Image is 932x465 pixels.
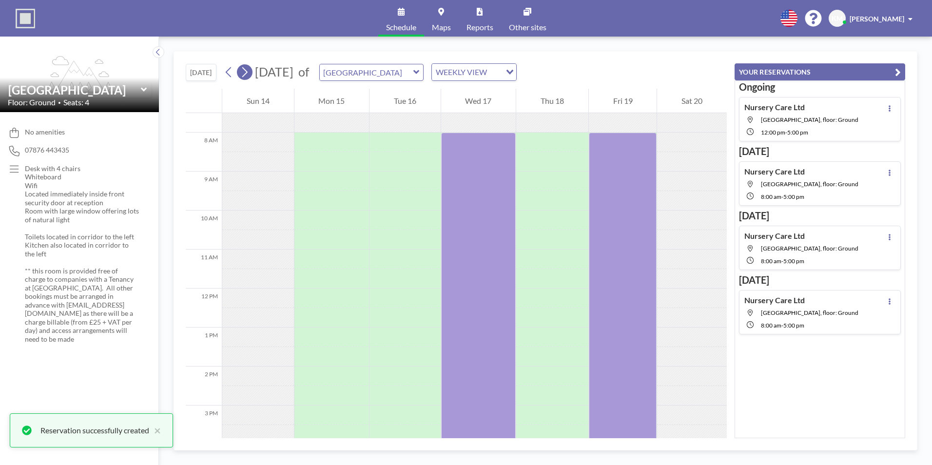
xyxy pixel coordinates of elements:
[25,173,139,181] p: Whiteboard
[63,97,89,107] span: Seats: 4
[186,250,222,289] div: 11 AM
[186,289,222,328] div: 12 PM
[761,322,781,329] span: 8:00 AM
[8,97,56,107] span: Floor: Ground
[222,89,294,113] div: Sun 14
[761,193,781,200] span: 8:00 AM
[386,23,416,31] span: Schedule
[8,83,141,97] input: Westhill BC Meeting Room
[832,14,843,23] span: KM
[40,425,149,436] div: Reservation successfully created
[432,23,451,31] span: Maps
[25,146,69,155] span: 07876 443435
[25,241,139,258] p: Kitchen also located in corridor to the left
[781,257,783,265] span: -
[744,231,805,241] h4: Nursery Care Ltd
[744,102,805,112] h4: Nursery Care Ltd
[509,23,546,31] span: Other sites
[294,89,369,113] div: Mon 15
[516,89,588,113] div: Thu 18
[149,425,161,436] button: close
[785,129,787,136] span: -
[490,66,500,78] input: Search for option
[320,64,413,80] input: Westhill BC Meeting Room
[186,64,216,81] button: [DATE]
[589,89,657,113] div: Fri 19
[25,207,139,224] p: Room with large window offering lots of natural light
[739,274,901,286] h3: [DATE]
[25,181,139,190] p: Wifi
[783,322,804,329] span: 5:00 PM
[781,193,783,200] span: -
[761,257,781,265] span: 8:00 AM
[186,328,222,367] div: 1 PM
[186,172,222,211] div: 9 AM
[255,64,293,79] span: [DATE]
[25,190,139,207] p: Located immediately inside front security door at reception
[298,64,309,79] span: of
[186,133,222,172] div: 8 AM
[25,267,139,344] p: ** this room is provided free of charge to companies with a Tenancy at [GEOGRAPHIC_DATA]. All oth...
[744,167,805,176] h4: Nursery Care Ltd
[739,81,901,93] h3: Ongoing
[657,89,727,113] div: Sat 20
[25,232,139,241] p: Toilets located in corridor to the left
[466,23,493,31] span: Reports
[186,367,222,406] div: 2 PM
[739,210,901,222] h3: [DATE]
[744,295,805,305] h4: Nursery Care Ltd
[369,89,441,113] div: Tue 16
[25,164,139,173] p: Desk with 4 chairs
[761,129,785,136] span: 12:00 PM
[735,63,905,80] button: YOUR RESERVATIONS
[761,180,858,188] span: Westhill BC Meeting Room, floor: Ground
[432,64,516,80] div: Search for option
[761,309,858,316] span: Westhill BC Meeting Room, floor: Ground
[739,145,901,157] h3: [DATE]
[186,406,222,445] div: 3 PM
[25,128,65,136] span: No amenities
[186,94,222,133] div: 7 AM
[783,193,804,200] span: 5:00 PM
[781,322,783,329] span: -
[434,66,489,78] span: WEEKLY VIEW
[787,129,808,136] span: 5:00 PM
[783,257,804,265] span: 5:00 PM
[850,15,904,23] span: [PERSON_NAME]
[58,99,61,106] span: •
[186,211,222,250] div: 10 AM
[761,116,858,123] span: Westhill BC Meeting Room, floor: Ground
[761,245,858,252] span: Westhill BC Meeting Room, floor: Ground
[441,89,516,113] div: Wed 17
[16,9,35,28] img: organization-logo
